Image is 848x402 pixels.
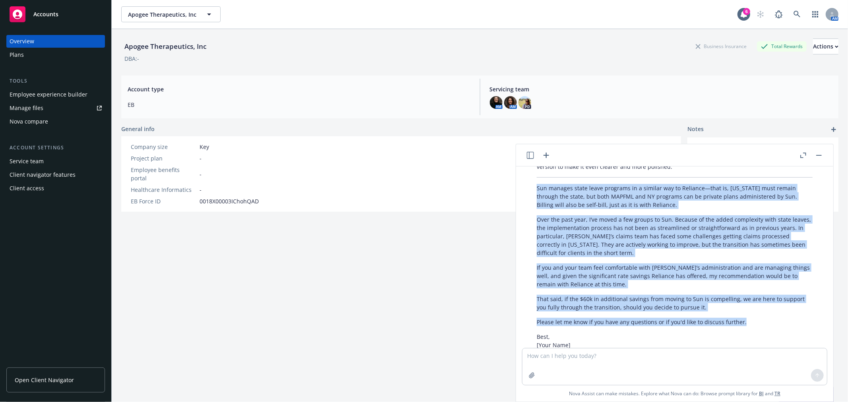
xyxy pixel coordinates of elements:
[131,166,196,182] div: Employee benefits portal
[10,155,44,168] div: Service team
[6,48,105,61] a: Plans
[537,215,813,257] p: Over the past year, I’ve moved a few groups to Sun. Because of the added complexity with state le...
[200,170,202,178] span: -
[490,96,503,109] img: photo
[128,10,197,19] span: Apogee Therapeutics, Inc
[200,143,209,151] span: Key
[10,115,48,128] div: Nova compare
[6,168,105,181] a: Client navigator features
[200,154,202,162] span: -
[6,3,105,25] a: Accounts
[121,125,155,133] span: General info
[504,96,517,109] img: photo
[128,100,470,109] span: EB
[131,154,196,162] div: Project plan
[6,155,105,168] a: Service team
[121,41,210,52] div: Apogee Therapeutics, Inc
[10,168,76,181] div: Client navigator features
[121,6,221,22] button: Apogee Therapeutics, Inc
[813,39,838,54] button: Actions
[537,318,813,326] p: Please let me know if you have any questions or if you'd like to discuss further.
[807,6,823,22] a: Switch app
[829,125,838,134] a: add
[131,186,196,194] div: Healthcare Informatics
[200,197,259,205] span: 0018X00003IChohQAD
[33,11,58,17] span: Accounts
[753,6,768,22] a: Start snowing
[490,85,832,93] span: Servicing team
[537,263,813,288] p: If you and your team feel comfortable with [PERSON_NAME]’s administration and are managing things...
[687,125,704,134] span: Notes
[759,390,764,397] a: BI
[519,385,830,402] span: Nova Assist can make mistakes. Explore what Nova can do: Browse prompt library for and
[10,48,24,61] div: Plans
[6,102,105,114] a: Manage files
[6,144,105,152] div: Account settings
[774,390,780,397] a: TR
[789,6,805,22] a: Search
[6,182,105,195] a: Client access
[537,184,813,209] p: Sun manages state leave programs in a similar way to Reliance—that is, [US_STATE] must remain thr...
[124,54,139,63] div: DBA: -
[537,295,813,311] p: That said, if the $60k in additional savings from moving to Sun is compelling, we are here to sup...
[771,6,787,22] a: Report a Bug
[10,182,44,195] div: Client access
[692,41,751,51] div: Business Insurance
[10,35,34,48] div: Overview
[131,197,196,205] div: EB Force ID
[743,8,750,15] div: 6
[6,77,105,85] div: Tools
[518,96,531,109] img: photo
[15,376,74,384] span: Open Client Navigator
[131,143,196,151] div: Company size
[6,35,105,48] a: Overview
[200,186,202,194] span: -
[10,88,87,101] div: Employee experience builder
[757,41,807,51] div: Total Rewards
[6,115,105,128] a: Nova compare
[128,85,470,93] span: Account type
[6,88,105,101] a: Employee experience builder
[10,102,43,114] div: Manage files
[537,332,813,349] p: Best, [Your Name]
